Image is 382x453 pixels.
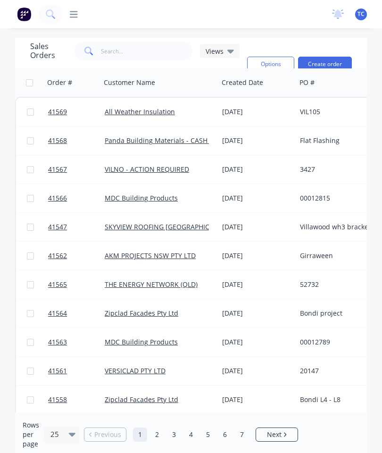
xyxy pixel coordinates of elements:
[105,136,224,145] a: Panda Building Materials - CASH SALE
[80,428,302,442] ul: Pagination
[105,337,178,346] a: MDC Building Products
[48,155,105,184] a: 41567
[48,251,67,260] span: 41562
[201,428,215,442] a: Page 5
[30,42,67,60] h1: Sales Orders
[48,395,67,404] span: 41558
[48,242,105,270] a: 41562
[48,213,105,241] a: 41547
[48,328,105,356] a: 41563
[48,165,67,174] span: 41567
[48,98,105,126] a: 41569
[23,420,40,449] span: Rows per page
[222,309,292,318] div: [DATE]
[48,299,105,327] a: 41564
[222,136,292,145] div: [DATE]
[48,193,67,203] span: 41566
[235,428,249,442] a: Page 7
[299,78,315,87] div: PO #
[222,165,292,174] div: [DATE]
[133,428,147,442] a: Page 1 is your current page
[184,428,198,442] a: Page 4
[222,280,292,289] div: [DATE]
[105,165,189,174] a: VILNO - ACTION REQUIRED
[48,337,67,347] span: 41563
[105,395,178,404] a: Zipclad Facades Pty Ltd
[150,428,164,442] a: Page 2
[105,107,175,116] a: All Weather Insulation
[256,430,298,439] a: Next page
[222,395,292,404] div: [DATE]
[105,251,196,260] a: AKM PROJECTS NSW PTY LTD
[84,430,126,439] a: Previous page
[47,78,72,87] div: Order #
[206,46,224,56] span: Views
[94,430,121,439] span: Previous
[104,78,155,87] div: Customer Name
[48,184,105,212] a: 41566
[48,222,67,232] span: 41547
[48,107,67,117] span: 41569
[48,366,67,376] span: 41561
[48,280,67,289] span: 41565
[298,57,352,72] button: Create order
[222,251,292,260] div: [DATE]
[105,366,166,375] a: VERSICLAD PTY LTD
[48,357,105,385] a: 41561
[357,10,365,18] span: TC
[222,78,263,87] div: Created Date
[101,42,193,60] input: Search...
[48,386,105,414] a: 41558
[247,57,294,72] button: Options
[222,337,292,347] div: [DATE]
[218,428,232,442] a: Page 6
[222,107,292,117] div: [DATE]
[17,7,31,21] img: Factory
[48,270,105,299] a: 41565
[105,193,178,202] a: MDC Building Products
[167,428,181,442] a: Page 3
[267,430,282,439] span: Next
[222,193,292,203] div: [DATE]
[105,280,198,289] a: THE ENERGY NETWORK (QLD)
[48,136,67,145] span: 41568
[222,366,292,376] div: [DATE]
[105,309,178,318] a: Zipclad Facades Pty Ltd
[48,126,105,155] a: 41568
[105,222,242,231] a: SKYVIEW ROOFING [GEOGRAPHIC_DATA] P/L
[48,309,67,318] span: 41564
[222,222,292,232] div: [DATE]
